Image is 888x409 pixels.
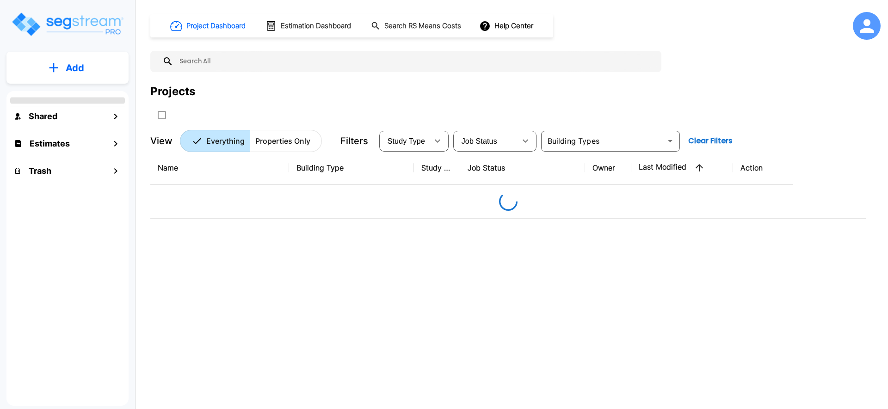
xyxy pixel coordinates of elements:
[289,151,414,185] th: Building Type
[477,17,537,35] button: Help Center
[733,151,793,185] th: Action
[186,21,246,31] h1: Project Dashboard
[255,135,310,147] p: Properties Only
[150,151,289,185] th: Name
[414,151,460,185] th: Study Type
[340,134,368,148] p: Filters
[281,21,351,31] h1: Estimation Dashboard
[150,134,173,148] p: View
[153,106,171,124] button: SelectAll
[381,128,428,154] div: Select
[11,11,124,37] img: Logo
[250,130,322,152] button: Properties Only
[6,55,129,81] button: Add
[544,134,662,147] input: Building Types
[664,134,677,147] button: Open
[384,21,461,31] h1: Search RS Means Costs
[166,16,251,36] button: Project Dashboard
[631,151,733,185] th: Last Modified
[29,165,51,177] h1: Trash
[262,16,356,36] button: Estimation Dashboard
[462,137,497,145] span: Job Status
[180,130,322,152] div: Platform
[66,61,84,75] p: Add
[460,151,585,185] th: Job Status
[684,132,736,150] button: Clear Filters
[173,51,657,72] input: Search All
[367,17,466,35] button: Search RS Means Costs
[29,110,57,122] h1: Shared
[150,83,195,100] div: Projects
[585,151,631,185] th: Owner
[206,135,245,147] p: Everything
[30,137,70,150] h1: Estimates
[388,137,425,145] span: Study Type
[180,130,250,152] button: Everything
[455,128,516,154] div: Select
